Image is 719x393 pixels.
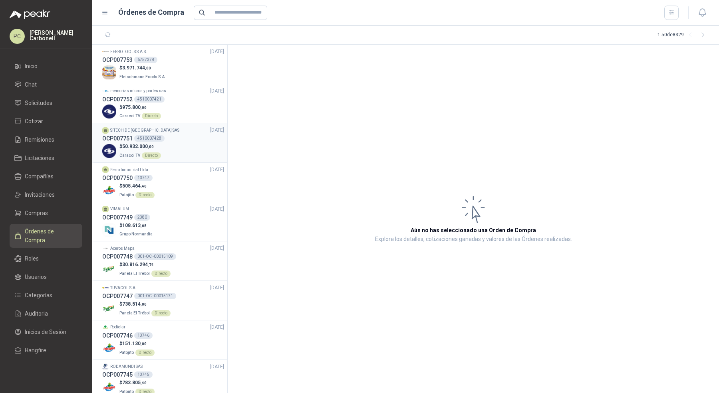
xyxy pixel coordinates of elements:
span: ,68 [141,223,147,228]
p: $ [119,143,161,150]
div: 001-OC -00015109 [134,253,176,260]
a: Compañías [10,169,82,184]
div: 13746 [134,332,153,339]
span: Órdenes de Compra [25,227,75,245]
span: [DATE] [210,205,224,213]
h3: OCP007749 [102,213,133,222]
span: Patojito [119,350,134,355]
span: Inicio [25,62,38,71]
h3: OCP007750 [102,174,133,182]
span: ,00 [141,302,147,306]
div: PC [10,29,25,44]
span: ,40 [141,184,147,188]
div: Directo [142,113,161,119]
span: [DATE] [210,126,224,134]
div: 001-OC -00015171 [134,293,176,299]
img: Logo peakr [10,10,50,19]
img: Company Logo [102,144,116,158]
span: ,00 [145,66,151,70]
a: Ferro Industrial Ltda[DATE] OCP00775013747Company Logo$505.464,40PatojitoDirecto [102,166,224,199]
img: Company Logo [102,341,116,355]
div: 13747 [134,175,153,181]
span: Compras [25,209,48,217]
h3: OCP007746 [102,331,133,340]
span: [DATE] [210,245,224,252]
a: VIMALUM[DATE] OCP0077492380Company Logo$108.613,68Grupo Normandía [102,205,224,238]
a: Órdenes de Compra [10,224,82,248]
span: Compañías [25,172,54,181]
h1: Órdenes de Compra [118,7,184,18]
div: 4510007428 [134,135,165,142]
span: Auditoria [25,309,48,318]
span: [DATE] [210,284,224,292]
p: [PERSON_NAME] Carbonell [30,30,82,41]
img: Company Logo [102,324,109,330]
p: $ [119,300,171,308]
p: VIMALUM [110,206,129,212]
span: Grupo Normandía [119,232,153,236]
span: 30.816.294 [122,262,154,267]
a: Inicio [10,59,82,74]
div: 6757378 [134,57,157,63]
span: Solicitudes [25,99,52,107]
span: 783.805 [122,380,147,385]
span: ,40 [141,381,147,385]
p: $ [119,182,155,190]
p: $ [119,64,167,72]
img: Company Logo [102,262,116,276]
span: 50.932.000 [122,144,154,149]
a: Roles [10,251,82,266]
div: Directo [151,271,171,277]
span: 975.800 [122,105,147,110]
span: [DATE] [210,324,224,331]
p: $ [119,340,155,348]
img: Company Logo [102,302,116,316]
span: Fleischmann Foods S.A. [119,75,166,79]
a: Company LogoTUVACOL S.A.[DATE] OCP007747001-OC -00015171Company Logo$738.514,00Panela El TrébolDi... [102,284,224,317]
a: SITECH DE [GEOGRAPHIC_DATA] SAS[DATE] OCP0077514510007428Company Logo$50.932.000,00Caracol TVDirecto [102,126,224,159]
span: ,00 [141,105,147,110]
h3: Aún no has seleccionado una Orden de Compra [411,226,536,235]
span: Remisiones [25,135,54,144]
p: RODAMUNDI SAS [110,363,143,370]
a: Invitaciones [10,187,82,202]
span: ,00 [148,144,154,149]
h3: OCP007753 [102,55,133,64]
span: Chat [25,80,37,89]
img: Company Logo [102,88,109,94]
p: Aceros Mapa [110,245,135,252]
img: Company Logo [102,363,109,370]
img: Company Logo [102,245,109,252]
div: Directo [135,350,155,356]
span: Roles [25,254,39,263]
p: $ [119,222,154,229]
span: Patojito [119,193,134,197]
a: Remisiones [10,132,82,147]
a: Company LogoRodiclar[DATE] OCP00774613746Company Logo$151.130,00PatojitoDirecto [102,324,224,356]
p: $ [119,379,155,387]
a: Chat [10,77,82,92]
p: $ [119,261,171,269]
span: Categorías [25,291,52,300]
div: Directo [135,192,155,198]
a: Company LogoFERROTOOLS S.A.S.[DATE] OCP0077536757378Company Logo$3.971.744,00Fleischmann Foods S.A. [102,48,224,81]
p: TUVACOL S.A. [110,285,137,291]
span: Hangfire [25,346,46,355]
a: Auditoria [10,306,82,321]
h3: OCP007747 [102,292,133,300]
a: Company Logomemorias micros y partes sas[DATE] OCP0077524510007421Company Logo$975.800,00Caracol ... [102,87,224,120]
p: Explora los detalles, cotizaciones ganadas y valores de las Órdenes realizadas. [375,235,572,244]
span: 738.514 [122,301,147,307]
p: $ [119,104,161,111]
span: Cotizar [25,117,43,126]
span: 151.130 [122,341,147,346]
h3: OCP007748 [102,252,133,261]
a: Solicitudes [10,95,82,111]
p: memorias micros y partes sas [110,88,166,94]
img: Company Logo [102,184,116,197]
h3: OCP007751 [102,134,133,143]
span: [DATE] [210,87,224,95]
h3: OCP007745 [102,370,133,379]
a: Compras [10,205,82,221]
span: 108.613 [122,223,147,228]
